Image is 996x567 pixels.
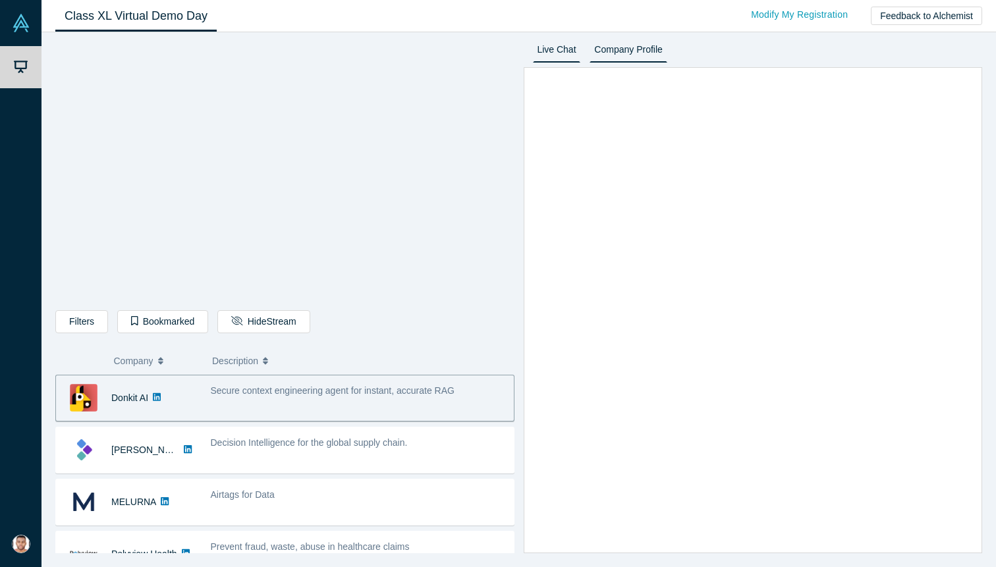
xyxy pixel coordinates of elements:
span: Description [212,347,258,375]
img: Obinna Chukwujioke's Account [12,535,30,553]
a: [PERSON_NAME] [111,445,187,455]
button: Filters [55,310,108,333]
iframe: LiveChat [524,68,982,553]
button: Description [212,347,505,375]
img: Kimaru AI's Logo [70,436,97,464]
span: Decision Intelligence for the global supply chain. [211,437,408,448]
a: Live Chat [533,41,581,63]
button: HideStream [217,310,310,333]
button: Bookmarked [117,310,208,333]
a: Modify My Registration [737,3,862,26]
span: Prevent fraud, waste, abuse in healthcare claims [211,541,410,552]
iframe: Alchemist Class XL Demo Day: Vault [56,43,514,300]
img: Alchemist Vault Logo [12,14,30,32]
a: Company Profile [590,41,667,63]
span: Secure context engineering agent for instant, accurate RAG [211,385,455,396]
button: Feedback to Alchemist [871,7,982,25]
img: Donkit AI's Logo [70,384,97,412]
a: Donkit AI [111,392,148,403]
a: Polyview Health [111,549,177,559]
a: Class XL Virtual Demo Day [55,1,217,32]
a: MELURNA [111,497,156,507]
button: Company [114,347,199,375]
span: Airtags for Data [211,489,275,500]
span: Company [114,347,153,375]
img: MELURNA's Logo [70,488,97,516]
